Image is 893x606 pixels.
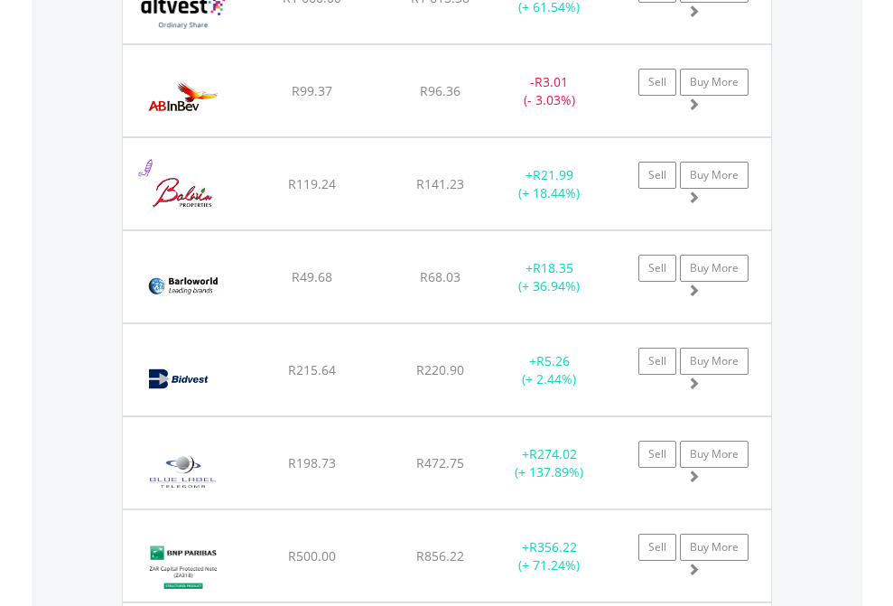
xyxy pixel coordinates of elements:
img: EQU.ZA.BVT.png [132,347,234,411]
a: Buy More [680,69,749,96]
img: EQU.ZA.BLU.png [132,440,234,504]
div: + (+ 71.24%) [493,538,606,574]
a: Buy More [680,255,749,282]
div: + (+ 18.44%) [493,166,606,202]
a: Buy More [680,162,749,189]
span: R21.99 [533,166,573,183]
a: Sell [638,69,676,96]
img: EQU.ZA.ZA318.png [132,533,236,597]
span: R500.00 [288,547,336,564]
img: EQU.ZA.BAW.png [132,254,234,318]
span: R215.64 [288,361,336,378]
span: R198.73 [288,454,336,471]
span: R3.01 [535,73,568,90]
a: Sell [638,255,676,282]
div: + (+ 36.94%) [493,259,606,295]
span: R472.75 [416,454,464,471]
span: R18.35 [533,259,573,276]
div: + (+ 137.89%) [493,445,606,481]
span: R99.37 [292,82,332,99]
a: Sell [638,348,676,375]
div: - (- 3.03%) [493,73,606,109]
span: R49.68 [292,268,332,285]
span: R96.36 [420,82,460,99]
span: R141.23 [416,175,464,192]
span: R274.02 [529,445,577,462]
span: R119.24 [288,175,336,192]
span: R68.03 [420,268,460,285]
a: Sell [638,162,676,189]
div: + (+ 2.44%) [493,352,606,388]
a: Sell [638,534,676,561]
a: Buy More [680,348,749,375]
span: R220.90 [416,361,464,378]
a: Sell [638,441,676,468]
a: Buy More [680,441,749,468]
img: EQU.ZA.ANH.png [132,68,234,132]
a: Buy More [680,534,749,561]
span: R5.26 [536,352,570,369]
img: EQU.ZA.BWN.png [132,161,234,225]
span: R356.22 [529,538,577,555]
span: R856.22 [416,547,464,564]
